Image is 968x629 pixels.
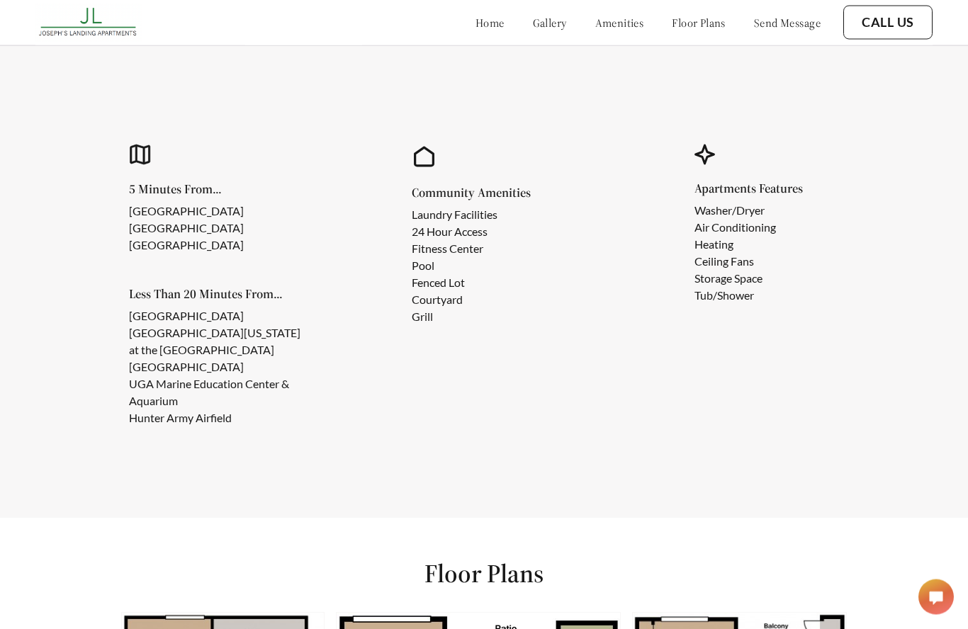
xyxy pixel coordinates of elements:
a: floor plans [672,16,726,30]
a: amenities [595,16,644,30]
li: Grill [412,309,508,326]
li: Ceiling Fans [694,254,780,271]
h5: 5 Minutes From... [129,183,266,196]
h1: Floor Plans [424,558,544,590]
li: [GEOGRAPHIC_DATA] [129,203,244,220]
li: [GEOGRAPHIC_DATA] [129,220,244,237]
li: Storage Space [694,271,780,288]
li: Tub/Shower [694,288,780,305]
li: 24 Hour Access [412,224,508,241]
li: Laundry Facilities [412,207,508,224]
li: Courtyard [412,292,508,309]
li: [GEOGRAPHIC_DATA] [129,237,244,254]
li: Washer/Dryer [694,203,780,220]
button: Call Us [843,6,933,40]
li: [GEOGRAPHIC_DATA] [129,359,301,376]
li: Fitness Center [412,241,508,258]
li: [GEOGRAPHIC_DATA] [129,308,301,325]
li: [GEOGRAPHIC_DATA][US_STATE] at the [GEOGRAPHIC_DATA] [129,325,301,359]
li: Pool [412,258,508,275]
a: send message [754,16,821,30]
h5: Community Amenities [412,187,531,200]
a: Call Us [862,15,914,30]
h5: Less Than 20 Minutes From... [129,288,324,301]
li: Air Conditioning [694,220,780,237]
h5: Apartments Features [694,183,803,195]
img: josephs_landing_logo.png [35,4,142,42]
li: Heating [694,237,780,254]
a: gallery [533,16,567,30]
li: UGA Marine Education Center & Aquarium [129,376,301,410]
li: Hunter Army Airfield [129,410,301,427]
li: Fenced Lot [412,275,508,292]
a: home [475,16,505,30]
